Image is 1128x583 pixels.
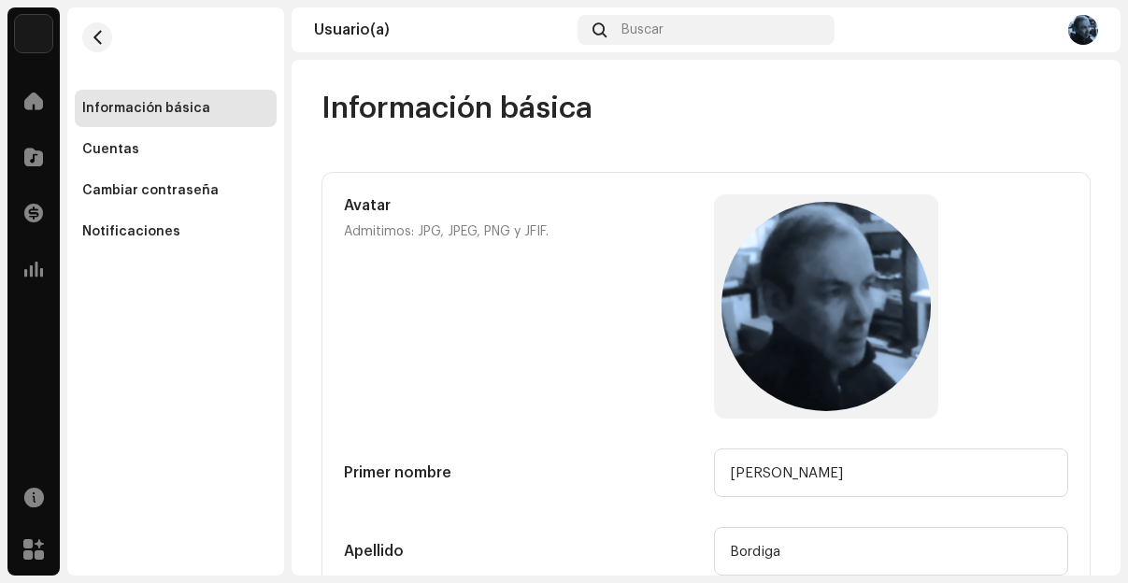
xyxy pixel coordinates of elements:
[82,142,139,157] div: Cuentas
[344,194,699,217] h5: Avatar
[714,448,1069,497] input: Primer nombre
[344,462,699,484] h5: Primer nombre
[75,90,277,127] re-m-nav-item: Información básica
[1068,15,1098,45] img: 7b229cb4-0173-4d68-9fc2-8bc6772b61f7
[321,90,593,127] span: Información básica
[82,101,210,116] div: Información básica
[344,220,699,243] p: Admitimos: JPG, JPEG, PNG y JFIF.
[621,22,664,37] span: Buscar
[15,15,52,52] img: 33004b37-325d-4a8b-b51f-c12e9b964943
[75,172,277,209] re-m-nav-item: Cambiar contraseña
[75,131,277,168] re-m-nav-item: Cuentas
[344,540,699,562] h5: Apellido
[82,183,219,198] div: Cambiar contraseña
[714,527,1069,576] input: Apellido
[75,213,277,250] re-m-nav-item: Notificaciones
[314,22,570,37] div: Usuario(a)
[82,224,180,239] div: Notificaciones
